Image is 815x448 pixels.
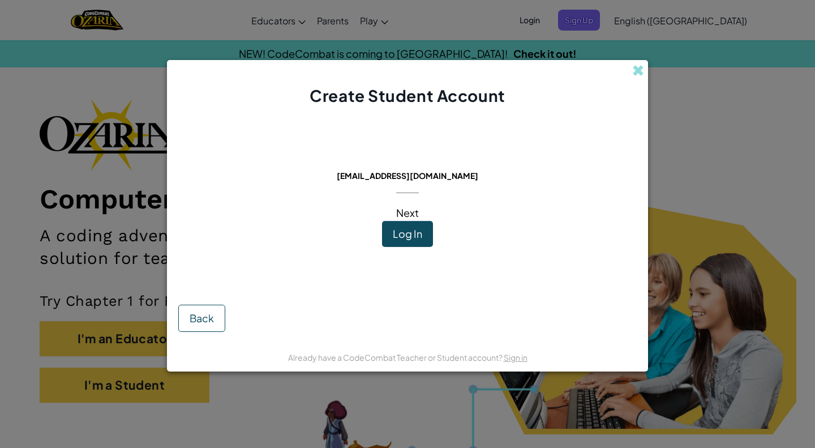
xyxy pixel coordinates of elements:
[382,221,433,247] button: Log In
[328,155,488,168] span: This email is already in use:
[310,86,505,105] span: Create Student Account
[393,227,422,240] span: Log In
[504,352,527,362] a: Sign in
[396,206,419,219] span: Next
[190,312,214,325] span: Back
[337,170,478,181] span: [EMAIL_ADDRESS][DOMAIN_NAME]
[178,305,225,332] button: Back
[288,352,504,362] span: Already have a CodeCombat Teacher or Student account?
